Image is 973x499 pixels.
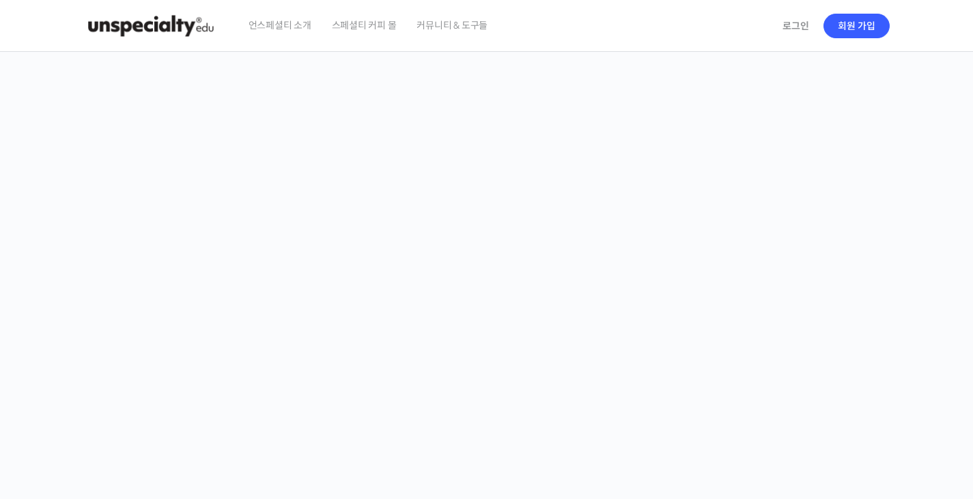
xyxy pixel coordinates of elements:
a: 로그인 [774,10,817,42]
p: [PERSON_NAME]을 다하는 당신을 위해, 최고와 함께 만든 커피 클래스 [14,209,960,278]
a: 회원 가입 [823,14,890,38]
p: 시간과 장소에 구애받지 않고, 검증된 커리큘럼으로 [14,284,960,303]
